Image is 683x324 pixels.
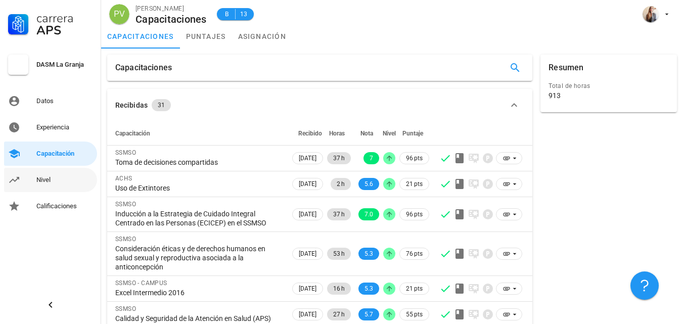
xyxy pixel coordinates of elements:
[549,55,583,81] div: Resumen
[549,91,561,100] div: 913
[299,178,316,190] span: [DATE]
[115,183,282,193] div: Uso de Extintores
[406,179,423,189] span: 21 pts
[114,4,124,24] span: PV
[115,100,148,111] div: Recibidas
[397,121,431,146] th: Puntaje
[353,121,381,146] th: Nota
[135,14,207,25] div: Capacitaciones
[36,24,93,36] div: APS
[333,248,345,260] span: 53 h
[4,89,97,113] a: Datos
[370,152,373,164] span: 7
[223,9,231,19] span: B
[4,142,97,166] a: Capacitación
[406,153,423,163] span: 96 pts
[240,9,248,19] span: 13
[360,130,373,137] span: Nota
[115,209,282,227] div: Inducción a la Estrategia de Cuidado Integral Centrado en las Personas (ECICEP) en el SSMSO
[325,121,353,146] th: Horas
[115,149,136,156] span: SSMSO
[115,280,167,287] span: SSMSO - CAMPUS
[299,309,316,320] span: [DATE]
[115,288,282,297] div: Excel Intermedio 2016
[365,208,373,220] span: 7.0
[329,130,345,137] span: Horas
[365,178,373,190] span: 5.6
[4,168,97,192] a: Nivel
[333,283,345,295] span: 16 h
[402,130,423,137] span: Puntaje
[4,115,97,140] a: Experiencia
[107,121,290,146] th: Capacitación
[135,4,207,14] div: [PERSON_NAME]
[36,61,93,69] div: DASM La Granja
[232,24,293,49] a: asignación
[299,209,316,220] span: [DATE]
[406,309,423,319] span: 55 pts
[383,130,396,137] span: Nivel
[115,175,132,182] span: ACHS
[180,24,232,49] a: puntajes
[101,24,180,49] a: capacitaciones
[36,150,93,158] div: Capacitación
[549,81,669,91] div: Total de horas
[381,121,397,146] th: Nivel
[333,208,345,220] span: 37 h
[290,121,325,146] th: Recibido
[115,236,136,243] span: SSMSO
[36,123,93,131] div: Experiencia
[115,244,282,271] div: Consideración éticas y de derechos humanos en salud sexual y reproductiva asociada a la anticonce...
[158,99,165,111] span: 31
[36,97,93,105] div: Datos
[333,308,345,320] span: 27 h
[333,152,345,164] span: 37 h
[299,283,316,294] span: [DATE]
[107,89,532,121] button: Recibidas 31
[115,55,172,81] div: Capacitaciones
[299,248,316,259] span: [DATE]
[115,130,150,137] span: Capacitación
[365,308,373,320] span: 5.7
[36,202,93,210] div: Calificaciones
[4,194,97,218] a: Calificaciones
[365,283,373,295] span: 5.3
[365,248,373,260] span: 5.3
[337,178,345,190] span: 2 h
[406,284,423,294] span: 21 pts
[36,12,93,24] div: Carrera
[298,130,322,137] span: Recibido
[299,153,316,164] span: [DATE]
[115,201,136,208] span: SSMSO
[115,305,136,312] span: SSMSO
[115,314,282,323] div: Calidad y Seguridad de la Atención en Salud (APS)
[643,6,659,22] div: avatar
[115,158,282,167] div: Toma de decisiones compartidas
[406,209,423,219] span: 96 pts
[109,4,129,24] div: avatar
[36,176,93,184] div: Nivel
[406,249,423,259] span: 76 pts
